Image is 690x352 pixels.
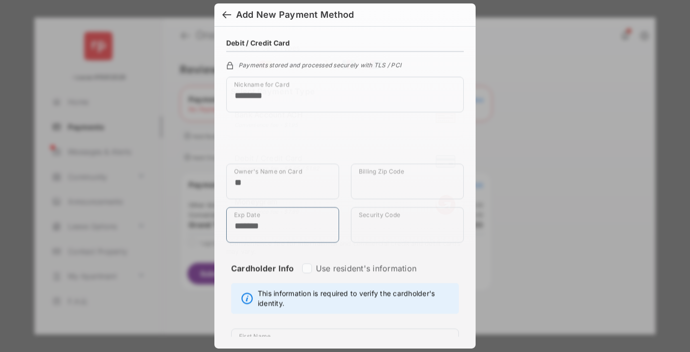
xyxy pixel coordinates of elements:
h4: Debit / Credit Card [226,39,290,47]
iframe: Credit card field [226,120,464,164]
label: Use resident's information [316,264,416,274]
span: This information is required to verify the cardholder's identity. [258,289,453,309]
strong: Cardholder Info [231,264,294,291]
div: Payments stored and processed securely with TLS / PCI [226,60,464,69]
div: Add New Payment Method [236,9,354,20]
